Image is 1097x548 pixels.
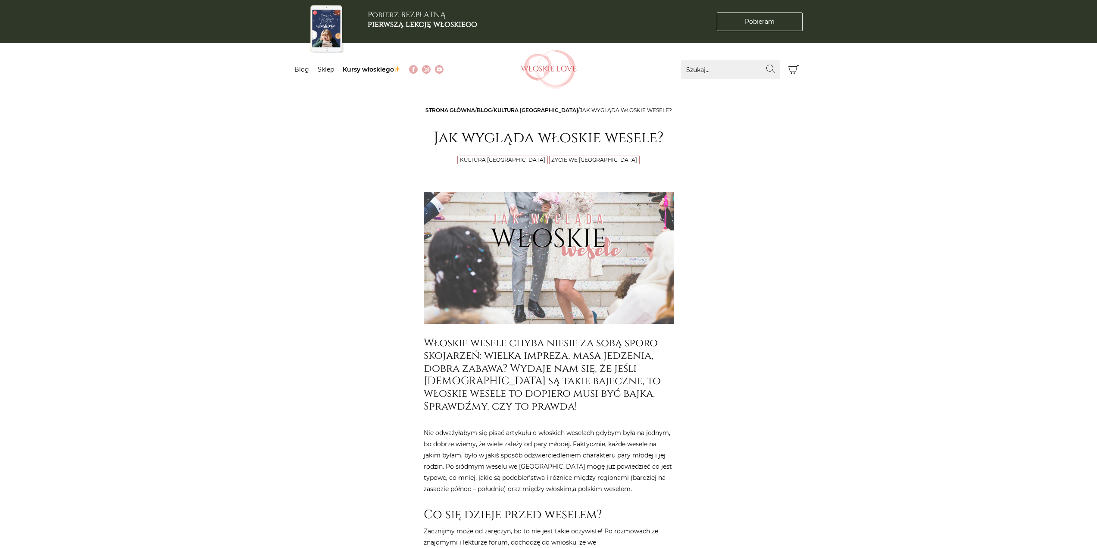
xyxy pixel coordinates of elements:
a: Kultura [GEOGRAPHIC_DATA] [460,157,545,163]
a: Sklep [318,66,334,73]
button: Koszyk [784,60,803,79]
a: Blog [294,66,309,73]
span: Pobieram [745,17,775,26]
b: pierwszą lekcję włoskiego [368,19,477,30]
h3: Pobierz BEZPŁATNĄ [368,10,477,29]
a: Strona główna [425,107,475,113]
img: ✨ [394,66,400,72]
span: Jak wygląda włoskie wesele? [580,107,672,113]
a: Życie we [GEOGRAPHIC_DATA] [551,157,637,163]
a: Pobieram [717,13,803,31]
p: Nie odważyłabym się pisać artykułu o włoskich weselach gdybym była na jednym, bo dobrze wiemy, że... [424,416,674,495]
h2: Co się dzieje przed weselem? [424,507,674,522]
img: Włoskielove [521,50,577,89]
a: Kultura [GEOGRAPHIC_DATA] [494,107,578,113]
span: / / / [425,107,672,113]
h1: Jak wygląda włoskie wesele? [424,129,674,147]
h3: Włoskie wesele chyba niesie za sobą sporo skojarzeń: wielka impreza, masa jedzenia, dobra zabawa?... [424,337,674,413]
input: Szukaj... [681,60,780,79]
a: Blog [477,107,492,113]
a: Kursy włoskiego [343,66,401,73]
